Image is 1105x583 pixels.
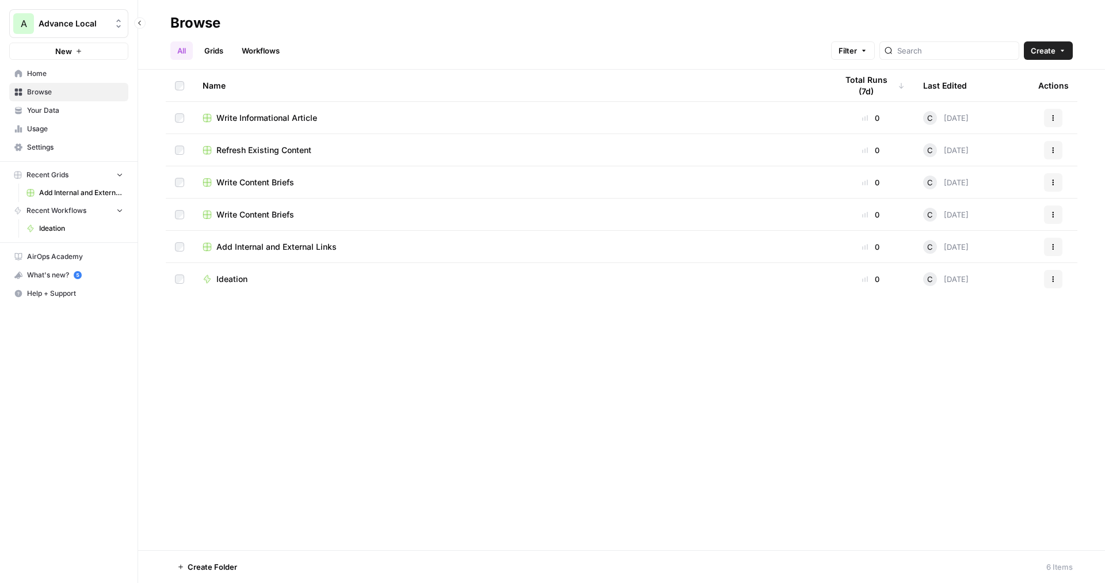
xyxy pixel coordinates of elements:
[21,17,27,31] span: A
[837,209,905,220] div: 0
[923,272,969,286] div: [DATE]
[21,184,128,202] a: Add Internal and External Links
[9,83,128,101] a: Browse
[839,45,857,56] span: Filter
[203,70,818,101] div: Name
[26,170,68,180] span: Recent Grids
[27,124,123,134] span: Usage
[55,45,72,57] span: New
[39,18,108,29] span: Advance Local
[9,202,128,219] button: Recent Workflows
[9,101,128,120] a: Your Data
[837,144,905,156] div: 0
[27,105,123,116] span: Your Data
[216,177,294,188] span: Write Content Briefs
[9,43,128,60] button: New
[76,272,79,278] text: 5
[927,177,933,188] span: C
[837,273,905,285] div: 0
[203,177,818,188] a: Write Content Briefs
[27,288,123,299] span: Help + Support
[203,241,818,253] a: Add Internal and External Links
[9,138,128,157] a: Settings
[837,177,905,188] div: 0
[27,252,123,262] span: AirOps Academy
[26,205,86,216] span: Recent Workflows
[74,271,82,279] a: 5
[170,41,193,60] a: All
[21,219,128,238] a: Ideation
[1038,70,1069,101] div: Actions
[927,112,933,124] span: C
[837,70,905,101] div: Total Runs (7d)
[9,266,128,284] button: What's new? 5
[170,14,220,32] div: Browse
[203,112,818,124] a: Write Informational Article
[9,64,128,83] a: Home
[39,188,123,198] span: Add Internal and External Links
[9,9,128,38] button: Workspace: Advance Local
[927,241,933,253] span: C
[923,70,967,101] div: Last Edited
[927,273,933,285] span: C
[9,166,128,184] button: Recent Grids
[216,273,247,285] span: Ideation
[837,241,905,253] div: 0
[10,266,128,284] div: What's new?
[203,209,818,220] a: Write Content Briefs
[1046,561,1073,573] div: 6 Items
[27,68,123,79] span: Home
[197,41,230,60] a: Grids
[9,247,128,266] a: AirOps Academy
[927,144,933,156] span: C
[831,41,875,60] button: Filter
[1031,45,1056,56] span: Create
[897,45,1014,56] input: Search
[203,144,818,156] a: Refresh Existing Content
[9,284,128,303] button: Help + Support
[216,209,294,220] span: Write Content Briefs
[27,87,123,97] span: Browse
[39,223,123,234] span: Ideation
[1024,41,1073,60] button: Create
[923,111,969,125] div: [DATE]
[923,208,969,222] div: [DATE]
[923,240,969,254] div: [DATE]
[188,561,237,573] span: Create Folder
[27,142,123,153] span: Settings
[923,176,969,189] div: [DATE]
[170,558,244,576] button: Create Folder
[837,112,905,124] div: 0
[216,144,311,156] span: Refresh Existing Content
[927,209,933,220] span: C
[216,112,317,124] span: Write Informational Article
[923,143,969,157] div: [DATE]
[9,120,128,138] a: Usage
[203,273,818,285] a: Ideation
[235,41,287,60] a: Workflows
[216,241,337,253] span: Add Internal and External Links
